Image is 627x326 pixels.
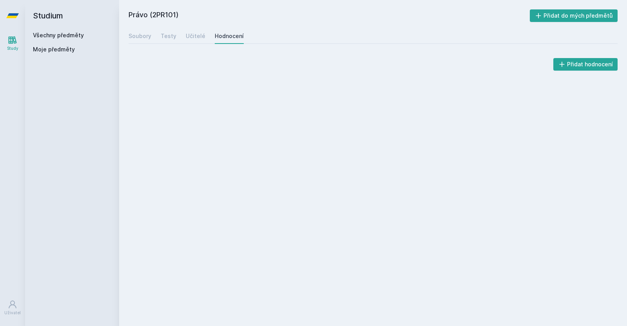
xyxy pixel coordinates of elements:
h2: Právo (2PR101) [129,9,530,22]
span: Moje předměty [33,46,75,53]
a: Hodnocení [215,28,244,44]
div: Study [7,46,18,51]
a: Uživatel [2,296,24,320]
button: Přidat do mých předmětů [530,9,618,22]
div: Učitelé [186,32,205,40]
a: Testy [161,28,176,44]
div: Uživatel [4,310,21,316]
div: Hodnocení [215,32,244,40]
button: Přidat hodnocení [553,58,618,71]
div: Testy [161,32,176,40]
a: Soubory [129,28,151,44]
div: Soubory [129,32,151,40]
a: Study [2,31,24,55]
a: Učitelé [186,28,205,44]
a: Všechny předměty [33,32,84,38]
